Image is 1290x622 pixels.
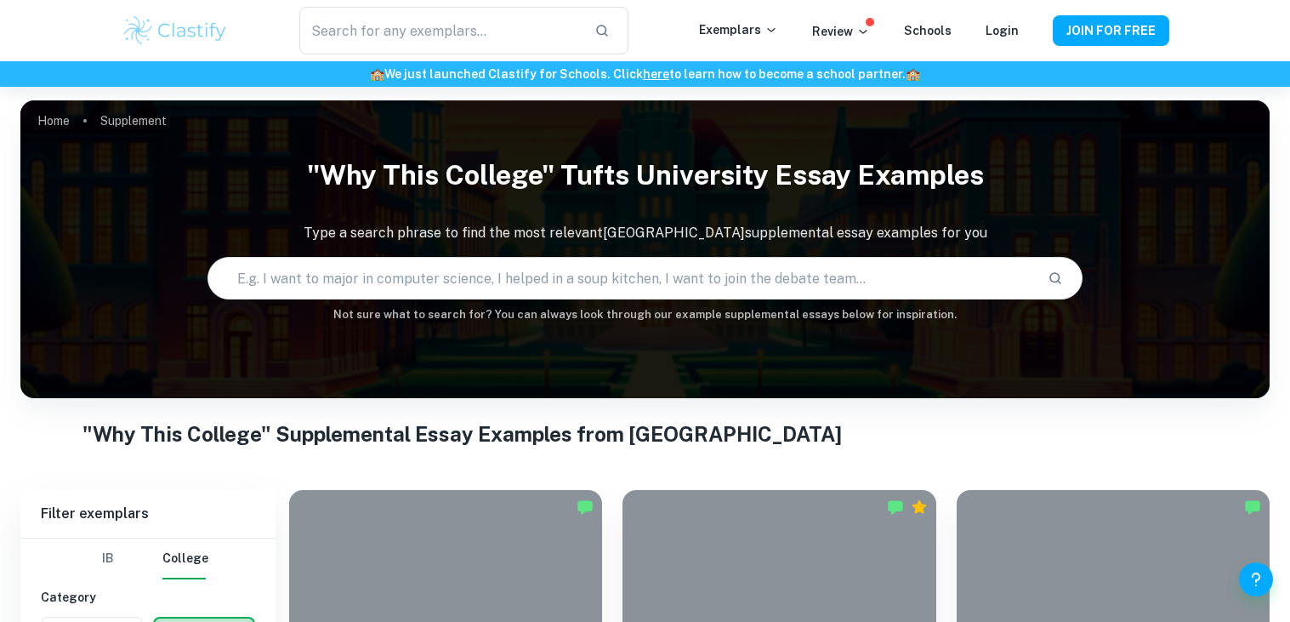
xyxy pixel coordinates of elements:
[643,67,669,81] a: here
[20,306,1270,323] h6: Not sure what to search for? You can always look through our example supplemental essays below fo...
[20,148,1270,203] h1: "Why This College" Tufts University Essay Examples
[100,111,167,130] p: Supplement
[1041,264,1070,293] button: Search
[904,24,952,37] a: Schools
[299,7,580,54] input: Search for any exemplars...
[370,67,384,81] span: 🏫
[699,20,778,39] p: Exemplars
[887,499,904,516] img: Marked
[1244,499,1261,516] img: Marked
[812,22,870,41] p: Review
[82,419,1207,449] h1: "Why This College" Supplemental Essay Examples from [GEOGRAPHIC_DATA]
[1053,15,1169,46] button: JOIN FOR FREE
[162,539,208,579] button: College
[20,490,276,538] h6: Filter exemplars
[906,67,920,81] span: 🏫
[3,65,1287,83] h6: We just launched Clastify for Schools. Click to learn how to become a school partner.
[577,499,594,516] img: Marked
[986,24,1019,37] a: Login
[122,14,230,48] img: Clastify logo
[41,588,255,607] h6: Category
[88,539,128,579] button: IB
[20,223,1270,243] p: Type a search phrase to find the most relevant [GEOGRAPHIC_DATA] supplemental essay examples for you
[208,254,1033,302] input: E.g. I want to major in computer science, I helped in a soup kitchen, I want to join the debate t...
[911,499,928,516] div: Premium
[1239,562,1273,596] button: Help and Feedback
[88,539,208,579] div: Filter type choice
[37,109,70,133] a: Home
